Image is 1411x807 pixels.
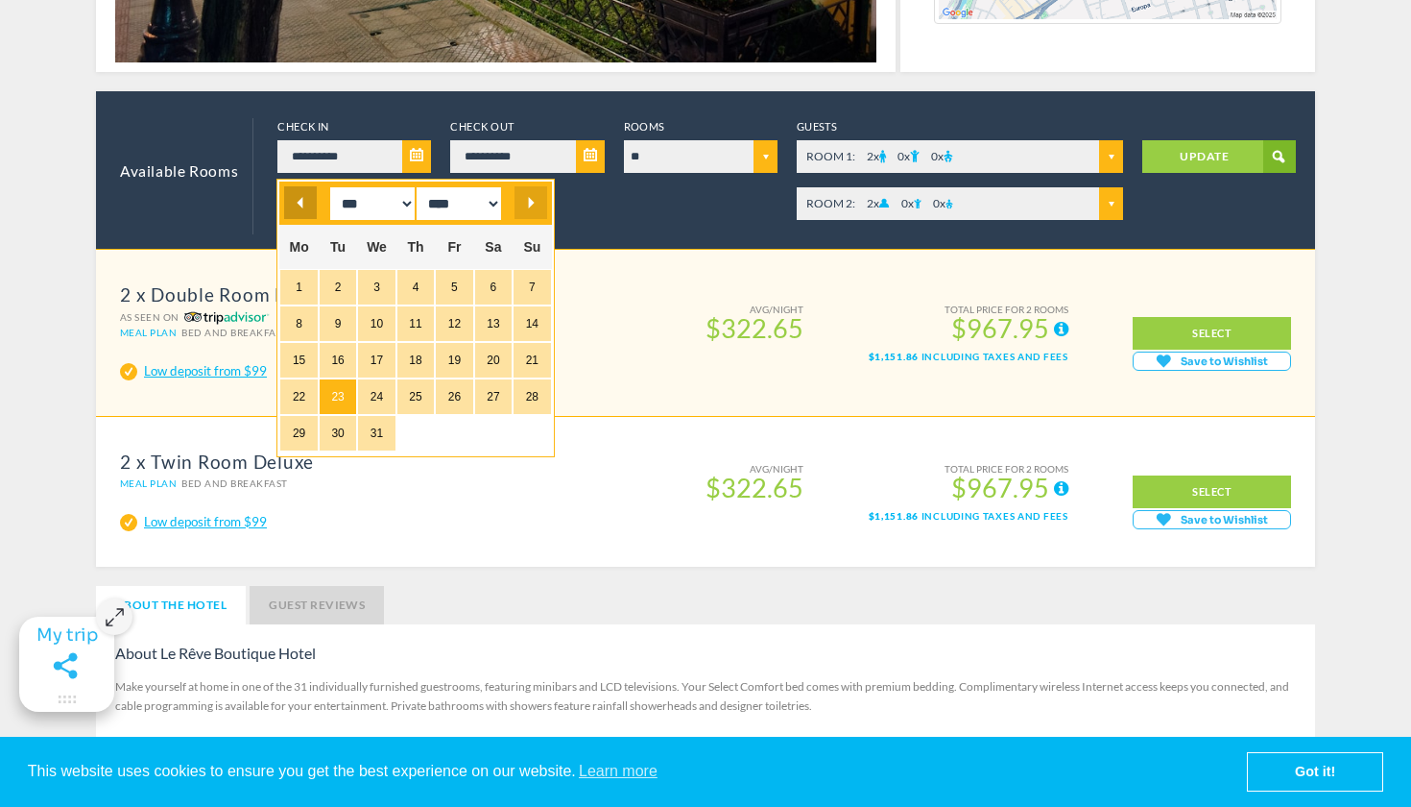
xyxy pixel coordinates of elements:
span: x x x [797,187,1123,220]
a: 4 [397,270,434,305]
select: Select month [330,187,415,220]
small: AVG/NIGHT [705,462,803,477]
label: Rooms [624,118,777,135]
a: Next [514,186,547,219]
span: Wednesday [361,232,393,261]
select: Select year [417,187,501,220]
small: TOTAL PRICE FOR 2 ROOMS [869,462,1068,477]
h4: About Le Rêve Boutique Hotel [115,644,1296,663]
span: (HDO2) [288,478,322,489]
a: About the Hotel [96,586,246,624]
span: $322.65 [705,479,803,497]
div: Sticky experience [732,35,876,68]
dd: Bed and Breakfast [181,477,321,491]
span: Tuesday [322,232,353,261]
span: 2 [867,196,873,210]
a: 9 [320,306,356,341]
small: as seen on [120,310,336,327]
span: x x x [797,140,1123,173]
a: 6 [475,270,512,305]
a: 31 [358,416,395,451]
span: Sunday [516,232,548,261]
gamitee-button: Get your friends' opinions [1133,510,1291,529]
a: Low deposit from $99 [144,363,267,379]
a: 3 [358,270,395,305]
span: Prev [292,197,303,208]
dt: Meal Plan [120,477,177,490]
span: Saturday [477,232,509,261]
span: 2 [867,149,873,163]
span: 0 [931,149,938,163]
a: 18 [397,343,434,378]
a: 27 [475,379,512,414]
span: $1,151.86 [869,510,919,522]
a: SELECT [1133,476,1291,508]
a: 26 [436,379,472,414]
small: AVG/NIGHT [705,303,803,317]
label: Guests [797,118,1123,135]
span: 0 [901,196,908,210]
img: trip_logo.svg [184,310,280,327]
dd: Bed and Breakfast [181,326,321,340]
span: Monday [283,232,315,261]
small: TOTAL PRICE FOR 2 ROOMS [869,303,1068,317]
a: SELECT [1133,317,1291,350]
a: 7 [514,270,551,305]
a: 11 [397,306,434,341]
span: $322.65 [705,320,803,337]
span: 0 [897,149,904,163]
span: Thursday [399,232,431,261]
a: 10 [358,306,395,341]
span: 0 [933,196,940,210]
gamitee-button: Get your friends' opinions [1133,352,1291,371]
a: 17 [358,343,395,378]
a: 28 [514,379,551,414]
a: 16 [320,343,356,378]
a: 29 [280,416,317,451]
a: 8 [280,306,317,341]
a: 24 [358,379,395,414]
span: $1,151.86 [869,351,919,362]
a: Low deposit from $99 [144,514,267,529]
a: 30 [320,416,356,451]
a: UPDATE [1142,140,1296,173]
span: This website uses cookies to ensure you get the best experience on our website. [28,757,1247,786]
a: 20 [475,343,512,378]
a: 23 [320,379,356,414]
span: ROOM 1: [806,149,855,163]
a: 25 [397,379,434,414]
gamitee-floater-minimize-handle: Maximize [19,617,114,712]
span: Friday [439,232,470,261]
a: 21 [514,343,551,378]
span: ROOM 2: [806,196,855,210]
a: learn more about cookies [576,757,660,786]
label: Check Out [450,118,604,135]
a: 15 [280,343,317,378]
a: 5 [436,270,472,305]
a: dismiss cookie message [1248,753,1382,792]
a: 22 [280,379,317,414]
a: 2 [320,270,356,305]
h4: 2 x Twin Room Deluxe [120,451,321,474]
a: Prev [284,186,317,219]
span: Including taxes and fees [921,351,1068,362]
span: $967.95 [869,320,1068,341]
a: 12 [436,306,472,341]
a: 13 [475,306,512,341]
label: Check In [277,118,431,135]
span: Next [528,197,539,208]
dt: Meal Plan [120,326,177,339]
a: 1 [280,270,317,305]
a: Guest Reviews [250,586,384,624]
a: 19 [436,343,472,378]
span: $967.95 [869,479,1068,501]
span: Including taxes and fees [921,510,1068,522]
h4: 2 x Double Room Deluxe [120,283,336,306]
a: 14 [514,306,551,341]
h2: Available Rooms [120,164,238,180]
div: Make yourself at home in one of the 31 individually furnished guestrooms, featuring minibars and ... [115,677,1296,717]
